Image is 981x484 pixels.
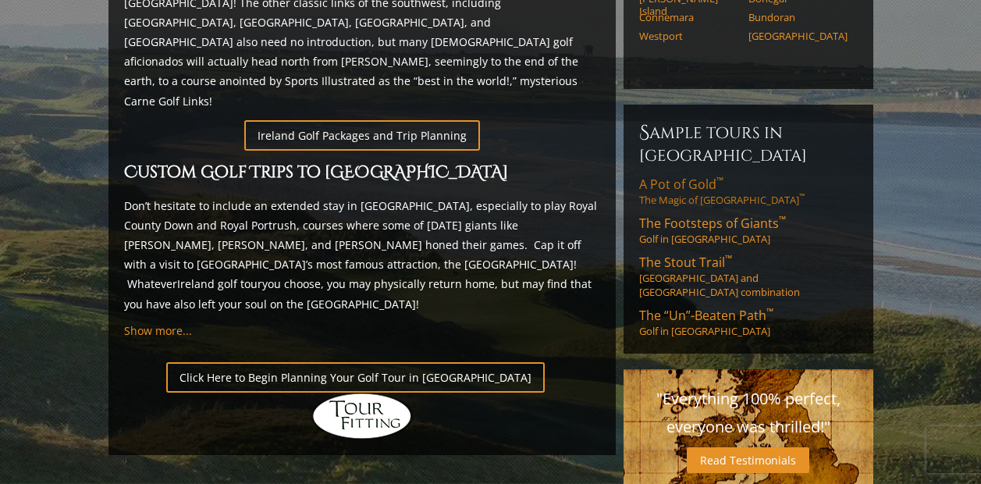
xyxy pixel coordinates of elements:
[779,213,786,226] sup: ™
[639,307,773,324] span: The “Un”-Beaten Path
[716,174,723,187] sup: ™
[166,362,545,393] a: Click Here to Begin Planning Your Golf Tour in [GEOGRAPHIC_DATA]
[639,11,738,23] a: Connemara
[687,447,809,473] a: Read Testimonials
[799,192,805,202] sup: ™
[766,305,773,319] sup: ™
[639,254,732,271] span: The Stout Trail
[639,215,786,232] span: The Footsteps of Giants
[639,385,858,441] p: "Everything 100% perfect, everyone was thrilled!"
[311,393,413,440] img: Hidden Links
[639,176,858,207] a: A Pot of Gold™The Magic of [GEOGRAPHIC_DATA]™
[748,30,848,42] a: [GEOGRAPHIC_DATA]
[124,196,600,314] p: Don’t hesitate to include an extended stay in [GEOGRAPHIC_DATA], especially to play Royal County ...
[124,323,192,338] a: Show more...
[748,11,848,23] a: Bundoran
[639,215,858,246] a: The Footsteps of Giants™Golf in [GEOGRAPHIC_DATA]
[639,254,858,299] a: The Stout Trail™[GEOGRAPHIC_DATA] and [GEOGRAPHIC_DATA] combination
[639,176,723,193] span: A Pot of Gold
[639,307,858,338] a: The “Un”-Beaten Path™Golf in [GEOGRAPHIC_DATA]
[725,252,732,265] sup: ™
[177,276,262,291] a: Ireland golf tour
[124,160,600,187] h2: Custom Golf Trips to [GEOGRAPHIC_DATA]
[244,120,480,151] a: Ireland Golf Packages and Trip Planning
[639,30,738,42] a: Westport
[639,120,858,166] h6: Sample Tours in [GEOGRAPHIC_DATA]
